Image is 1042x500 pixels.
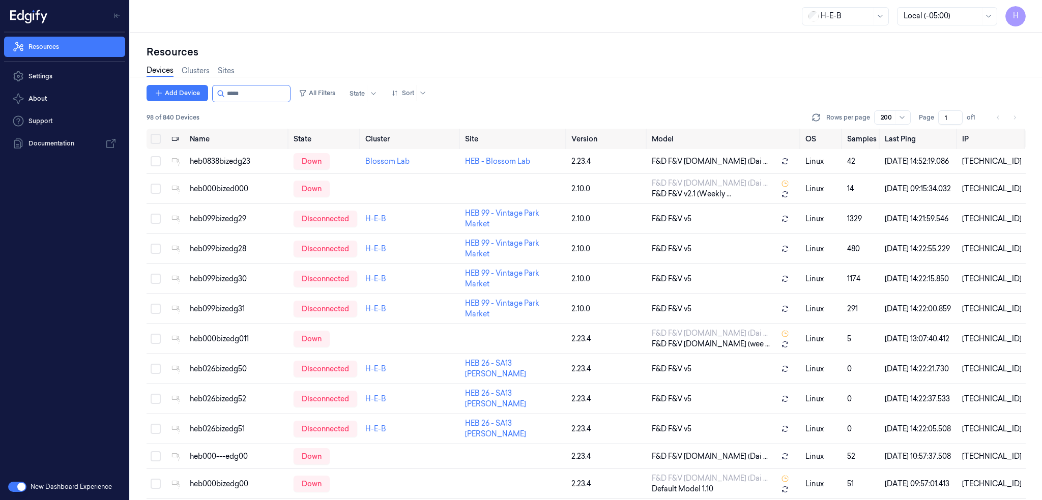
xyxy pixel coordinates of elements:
[805,334,838,344] p: linux
[361,129,461,149] th: Cluster
[991,110,1022,125] nav: pagination
[847,274,877,284] div: 1174
[151,244,161,254] button: Select row
[885,214,954,224] div: [DATE] 14:21:59.546
[652,424,691,434] span: F&D F&V v5
[290,129,361,149] th: State
[294,476,330,492] div: down
[365,157,410,166] a: Blossom Lab
[190,364,285,374] div: heb026bizedg50
[847,394,877,404] div: 0
[967,113,983,122] span: of 1
[465,239,539,258] a: HEB 99 - Vintage Park Market
[847,334,877,344] div: 5
[648,129,802,149] th: Model
[571,334,644,344] div: 2.23.4
[365,364,386,373] a: H-E-B
[571,424,644,434] div: 2.23.4
[571,479,644,489] div: 2.23.4
[847,184,877,194] div: 14
[151,214,161,224] button: Select row
[958,129,1026,149] th: IP
[4,66,125,86] a: Settings
[652,394,691,404] span: F&D F&V v5
[365,244,386,253] a: H-E-B
[151,184,161,194] button: Select row
[151,304,161,314] button: Select row
[652,473,768,484] span: F&D F&V [DOMAIN_NAME] (Dai ...
[151,479,161,489] button: Select row
[805,364,838,374] p: linux
[147,65,173,77] a: Devices
[885,184,954,194] div: [DATE] 09:15:34.032
[805,156,838,167] p: linux
[885,424,954,434] div: [DATE] 14:22:05.508
[294,391,357,407] div: disconnected
[885,274,954,284] div: [DATE] 14:22:15.850
[190,304,285,314] div: heb099bizedg31
[885,394,954,404] div: [DATE] 14:22:37.533
[365,424,386,433] a: H-E-B
[294,241,357,257] div: disconnected
[885,364,954,374] div: [DATE] 14:22:21.730
[805,274,838,284] p: linux
[962,451,1022,462] div: [TECHNICAL_ID]
[881,129,958,149] th: Last Ping
[147,113,199,122] span: 98 of 840 Devices
[885,244,954,254] div: [DATE] 14:22:55.229
[294,448,330,464] div: down
[571,184,644,194] div: 2.10.0
[571,214,644,224] div: 2.10.0
[190,394,285,404] div: heb026bizedg52
[465,157,530,166] a: HEB - Blossom Lab
[843,129,881,149] th: Samples
[805,244,838,254] p: linux
[962,156,1022,167] div: [TECHNICAL_ID]
[151,364,161,374] button: Select row
[805,184,838,194] p: linux
[652,214,691,224] span: F&D F&V v5
[465,359,526,378] a: HEB 26 - SA13 [PERSON_NAME]
[151,274,161,284] button: Select row
[190,244,285,254] div: heb099bizedg28
[962,424,1022,434] div: [TECHNICAL_ID]
[847,214,877,224] div: 1329
[962,214,1022,224] div: [TECHNICAL_ID]
[186,129,290,149] th: Name
[147,85,208,101] button: Add Device
[571,274,644,284] div: 2.10.0
[190,274,285,284] div: heb099bizedg30
[151,424,161,434] button: Select row
[652,451,768,462] span: F&D F&V [DOMAIN_NAME] (Dai ...
[962,274,1022,284] div: [TECHNICAL_ID]
[365,214,386,223] a: H-E-B
[652,244,691,254] span: F&D F&V v5
[365,394,386,403] a: H-E-B
[365,304,386,313] a: H-E-B
[218,66,235,76] a: Sites
[652,156,768,167] span: F&D F&V [DOMAIN_NAME] (Dai ...
[4,37,125,57] a: Resources
[919,113,934,122] span: Page
[294,271,357,287] div: disconnected
[885,451,954,462] div: [DATE] 10:57:37.508
[652,178,768,189] span: F&D F&V [DOMAIN_NAME] (Dai ...
[962,244,1022,254] div: [TECHNICAL_ID]
[962,394,1022,404] div: [TECHNICAL_ID]
[294,421,357,437] div: disconnected
[294,331,330,347] div: down
[4,111,125,131] a: Support
[465,269,539,288] a: HEB 99 - Vintage Park Market
[885,334,954,344] div: [DATE] 13:07:40.412
[1005,6,1026,26] button: H
[465,299,539,318] a: HEB 99 - Vintage Park Market
[652,339,770,349] span: F&D F&V [DOMAIN_NAME] (wee ...
[294,181,330,197] div: down
[294,153,330,169] div: down
[652,328,768,339] span: F&D F&V [DOMAIN_NAME] (Dai ...
[847,244,877,254] div: 480
[805,304,838,314] p: linux
[109,8,125,24] button: Toggle Navigation
[151,156,161,166] button: Select row
[885,156,954,167] div: [DATE] 14:52:19.086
